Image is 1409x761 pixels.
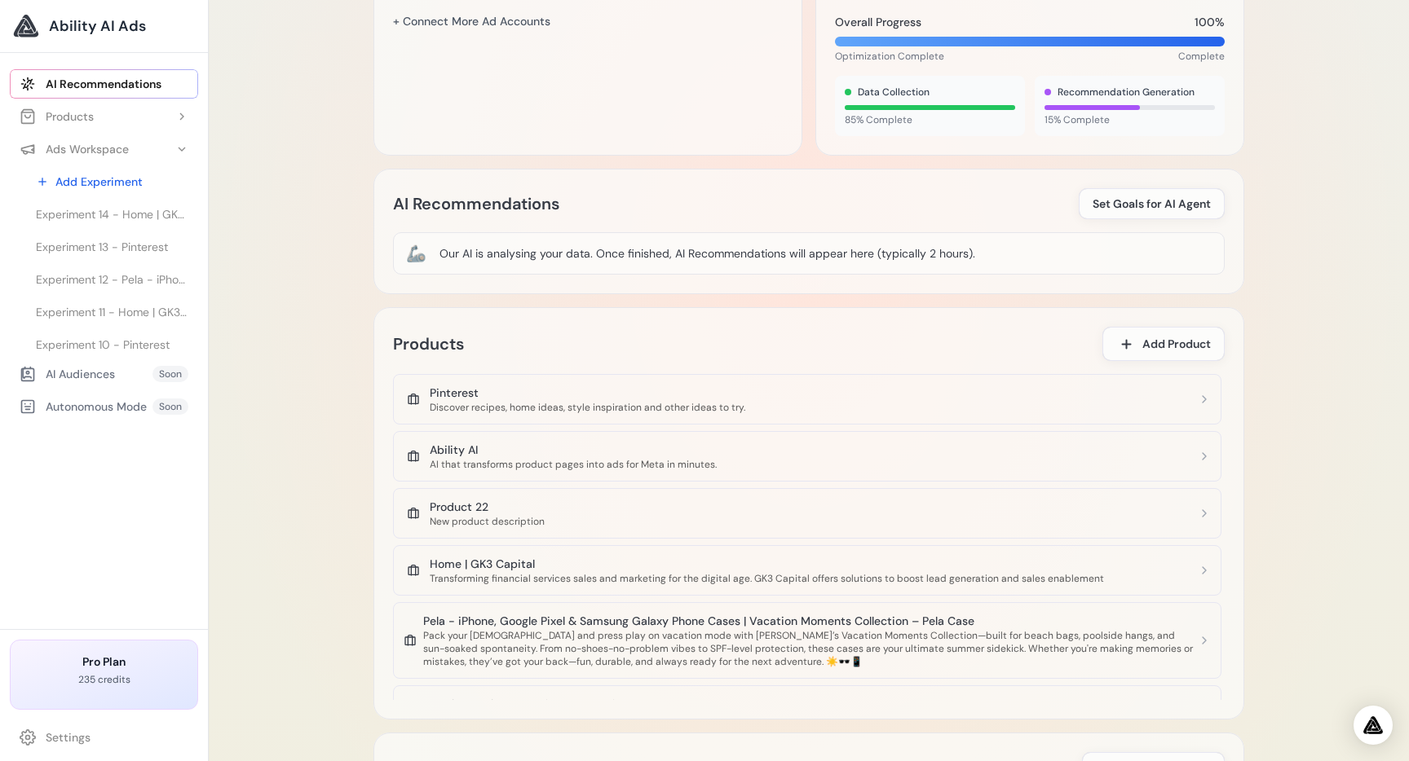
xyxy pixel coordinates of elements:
[423,613,1198,629] div: Pela - iPhone, Google Pixel & Samsung Galaxy Phone Cases | Vacation Moments Collection – Pela Case
[26,200,198,229] a: Experiment 14 - Home | GK3 Capital
[1178,50,1225,63] span: Complete
[26,297,198,327] a: Experiment 11 - Home | GK3 Capital
[24,673,184,686] p: 235 credits
[1079,188,1225,219] button: Set Goals for AI Agent
[26,265,198,294] a: Experiment 12 - Pela - iPhone, Google Pixel & Samsung Galaxy Phone Cases | Vacation Moments Colle...
[439,245,975,262] div: Our AI is analysing your data. Once finished, AI Recommendations will appear here (typically 2 ho...
[393,191,559,217] h2: AI Recommendations
[430,696,1133,712] div: Erotica 3-Piece Set Black - Complete Fantasy
[1058,86,1195,99] span: Recommendation Generation
[36,337,170,353] span: Experiment 10 - Pinterest
[406,242,426,265] div: 🦾
[1142,336,1211,352] span: Add Product
[393,331,464,357] h2: Products
[430,458,717,471] div: AI that transforms product pages into ads for Meta in minutes.
[430,442,717,458] div: Ability AI
[835,14,921,30] span: Overall Progress
[24,653,184,670] h3: Pro Plan
[20,108,94,125] div: Products
[1093,196,1211,212] span: Set Goals for AI Agent
[430,556,1104,572] div: Home | GK3 Capital
[858,86,930,99] span: Data Collection
[430,499,545,515] div: Product 22
[430,515,545,528] div: New product description
[835,50,944,63] span: Optimization Complete
[36,239,168,255] span: Experiment 13 - Pinterest
[152,366,188,382] span: Soon
[10,69,198,99] a: AI Recommendations
[26,330,198,359] a: Experiment 10 - Pinterest
[49,15,146,37] span: Ability AI Ads
[373,307,1244,719] app-product-list: Products
[36,304,188,320] span: Experiment 11 - Home | GK3 Capital
[26,167,198,196] a: Add Experiment
[1195,14,1225,30] span: 100%
[430,572,1104,585] div: Transforming financial services sales and marketing for the digital age. GK3 Capital offers solut...
[20,141,129,157] div: Ads Workspace
[1102,327,1225,361] button: Add Product
[430,385,745,401] div: Pinterest
[393,7,550,35] a: + Connect More Ad Accounts
[1045,113,1215,126] span: 15% Complete
[26,232,198,262] a: Experiment 13 - Pinterest
[430,401,745,414] div: Discover recipes, home ideas, style inspiration and other ideas to try.
[20,366,115,382] div: AI Audiences
[845,113,1015,126] span: 85% Complete
[10,723,198,752] a: Settings
[423,629,1198,668] div: Pack your [DEMOGRAPHIC_DATA] and press play on vacation mode with [PERSON_NAME]’s Vacation Moment...
[36,206,188,222] span: Experiment 14 - Home | GK3 Capital
[10,102,198,131] button: Products
[1354,706,1393,745] div: Open Intercom Messenger
[36,271,188,288] span: Experiment 12 - Pela - iPhone, Google Pixel & Samsung Galaxy Phone Cases | Vacation Moments Colle...
[152,398,188,415] span: Soon
[10,134,198,164] button: Ads Workspace
[13,13,195,39] a: Ability AI Ads
[20,398,147,415] div: Autonomous Mode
